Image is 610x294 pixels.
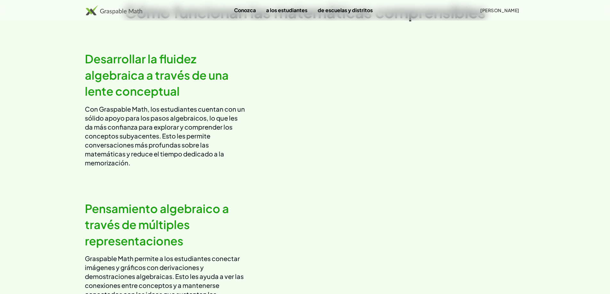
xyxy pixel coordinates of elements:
[85,52,229,98] font: Desarrollar la fluidez algebraica a través de una lente conceptual
[85,105,245,167] font: Con Graspable Math, los estudiantes cuentan con un sólido apoyo para los pasos algebraicos, lo qu...
[266,7,307,13] font: a los estudiantes
[261,4,313,16] a: a los estudiantes
[313,4,378,16] a: de escuelas y distritos
[234,7,256,13] font: Conozca
[229,4,261,16] a: Conozca
[480,7,519,13] font: [PERSON_NAME]
[475,4,525,16] button: [PERSON_NAME]
[85,201,229,248] font: Pensamiento algebraico a través de múltiples representaciones
[318,7,373,13] font: de escuelas y distritos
